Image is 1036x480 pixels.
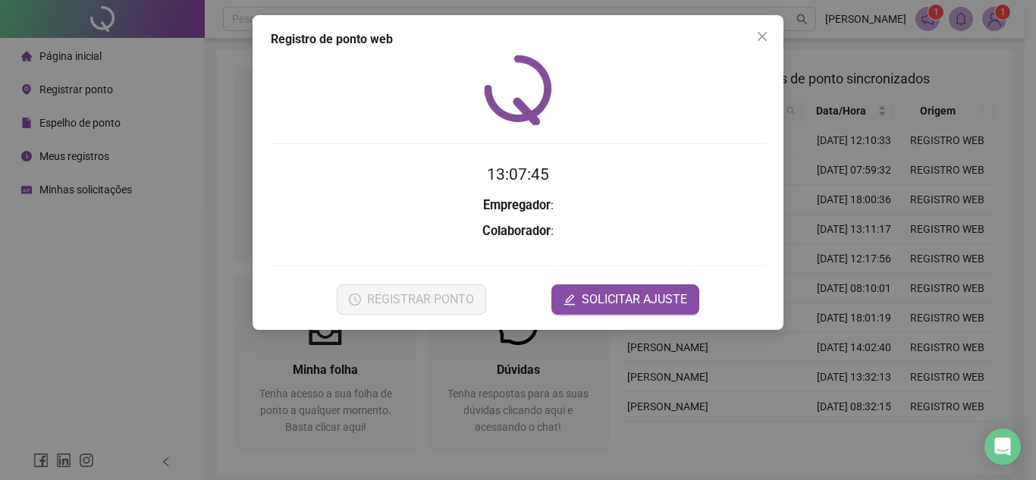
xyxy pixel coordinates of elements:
[551,284,699,315] button: editSOLICITAR AJUSTE
[482,224,551,238] strong: Colaborador
[487,165,549,184] time: 13:07:45
[271,30,765,49] div: Registro de ponto web
[484,55,552,125] img: QRPoint
[756,30,768,42] span: close
[984,428,1021,465] div: Open Intercom Messenger
[564,293,576,306] span: edit
[271,221,765,241] h3: :
[271,196,765,215] h3: :
[483,198,551,212] strong: Empregador
[582,290,687,309] span: SOLICITAR AJUSTE
[750,24,774,49] button: Close
[337,284,486,315] button: REGISTRAR PONTO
